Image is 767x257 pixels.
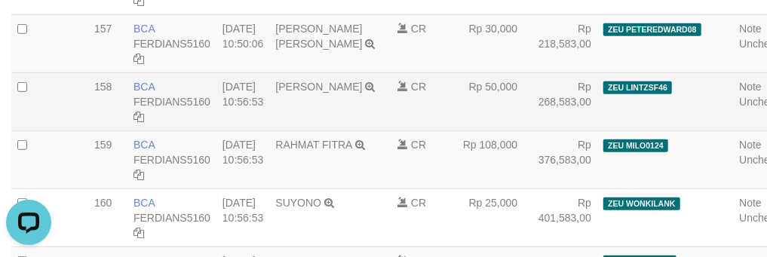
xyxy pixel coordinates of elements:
span: 160 [94,197,112,209]
a: Copy FERDIANS5160 to clipboard [133,227,144,239]
td: [DATE] 10:56:53 [216,72,270,130]
td: [DATE] 10:56:53 [216,130,270,188]
a: Note [739,197,762,209]
span: 159 [94,139,112,151]
a: Note [739,81,762,93]
a: Note [739,23,762,35]
a: FERDIANS5160 [133,96,210,108]
td: Rp 50,000 [444,72,524,130]
td: Rp 108,000 [444,130,524,188]
td: Rp 218,583,00 [523,14,597,72]
span: BCA [133,139,155,151]
td: Rp 401,583,00 [523,188,597,246]
span: ZEU MILO0124 [603,139,668,152]
a: FERDIANS5160 [133,212,210,224]
span: BCA [133,81,155,93]
a: Copy FERDIANS5160 to clipboard [133,53,144,65]
td: Rp 30,000 [444,14,524,72]
td: Rp 268,583,00 [523,72,597,130]
span: CR [411,139,426,151]
a: FERDIANS5160 [133,38,210,50]
span: 158 [94,81,112,93]
a: RAHMAT FITRA [275,139,351,151]
span: BCA [133,23,155,35]
span: ZEU PETEREDWARD08 [603,23,701,36]
td: Rp 25,000 [444,188,524,246]
a: [PERSON_NAME] [275,81,362,93]
span: CR [411,23,426,35]
span: ZEU WONKILANK [603,197,680,210]
a: Copy FERDIANS5160 to clipboard [133,111,144,123]
button: Open LiveChat chat widget [6,6,51,51]
td: [DATE] 10:56:53 [216,188,270,246]
span: BCA [133,197,155,209]
a: FERDIANS5160 [133,154,210,166]
a: Copy FERDIANS5160 to clipboard [133,169,144,181]
a: Note [739,139,762,151]
a: [PERSON_NAME] [PERSON_NAME] [275,23,362,50]
span: ZEU LINTZSF46 [603,81,672,94]
span: CR [411,81,426,93]
td: [DATE] 10:50:06 [216,14,270,72]
span: 157 [94,23,112,35]
span: CR [411,197,426,209]
a: SUYONO [275,197,321,209]
td: Rp 376,583,00 [523,130,597,188]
